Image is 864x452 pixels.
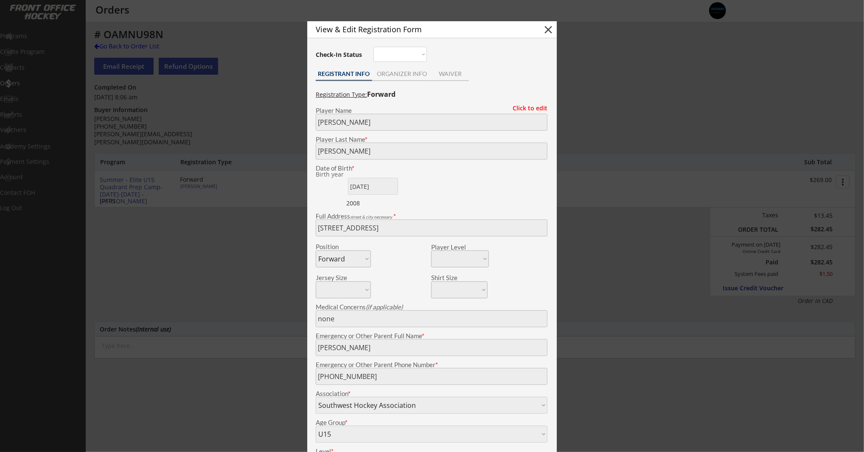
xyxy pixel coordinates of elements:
[316,244,359,250] div: Position
[316,90,367,98] u: Registration Type:
[506,105,547,111] div: Click to edit
[316,419,547,426] div: Age Group
[316,275,359,281] div: Jersey Size
[366,303,403,311] em: (if applicable)
[431,275,475,281] div: Shirt Size
[372,71,432,77] div: ORGANIZER INFO
[316,136,547,143] div: Player Last Name
[316,52,364,58] div: Check-In Status
[316,25,527,33] div: View & Edit Registration Form
[316,71,372,77] div: REGISTRANT INFO
[350,214,392,219] em: street & city necessary
[316,390,547,397] div: Association
[431,244,489,250] div: Player Level
[316,165,371,171] div: Date of Birth
[316,213,547,219] div: Full Address
[367,90,396,99] strong: Forward
[542,23,555,36] button: close
[346,199,399,208] div: 2008
[316,107,547,114] div: Player Name
[432,71,469,77] div: WAIVER
[316,219,547,236] input: Street, City, Province/State
[316,171,369,178] div: We are transitioning the system to collect and store date of birth instead of just birth year to ...
[316,171,369,177] div: Birth year
[316,362,547,368] div: Emergency or Other Parent Phone Number
[316,333,547,339] div: Emergency or Other Parent Full Name
[316,304,547,310] div: Medical Concerns
[316,310,547,327] input: Allergies, injuries, etc.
